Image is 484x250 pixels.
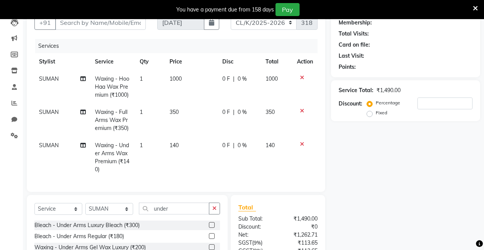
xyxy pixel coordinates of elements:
th: Disc [218,53,261,70]
span: 140 [266,142,275,149]
div: Last Visit: [339,52,364,60]
span: 1000 [266,75,278,82]
th: Qty [135,53,165,70]
span: 140 [169,142,179,149]
button: Pay [275,3,300,16]
input: Search by Name/Mobile/Email/Code [55,15,146,30]
span: 0 % [238,108,247,116]
span: Waxing - Under Arms Wax Premium (₹140) [95,142,129,173]
div: Bleach - Under Arms Luxury Bleach (₹300) [34,221,140,229]
div: Service Total: [339,86,373,94]
span: 350 [169,109,179,115]
span: | [233,108,235,116]
div: You have a payment due from 158 days [176,6,274,14]
span: 0 % [238,141,247,149]
div: ₹113.65 [278,239,323,247]
div: Total Visits: [339,30,369,38]
span: 0 F [222,108,230,116]
div: Discount: [233,223,278,231]
div: ₹1,490.00 [376,86,401,94]
span: | [233,141,235,149]
div: Membership: [339,19,372,27]
span: 0 F [222,141,230,149]
div: Services [35,39,323,53]
input: Search or Scan [139,203,209,214]
th: Stylist [34,53,90,70]
span: Waxing - Hoo Haa Wax Premium (₹1000) [95,75,129,98]
div: ₹1,490.00 [278,215,323,223]
span: 9% [254,240,261,246]
div: ₹0 [278,223,323,231]
span: | [233,75,235,83]
label: Fixed [376,109,387,116]
span: Total [238,203,256,211]
span: 1 [140,75,143,82]
span: SGST [238,239,252,246]
span: SUMAN [39,109,59,115]
span: Waxing - Full Arms Wax Premium (₹350) [95,109,129,131]
span: 1 [140,142,143,149]
th: Total [261,53,292,70]
span: 1000 [169,75,182,82]
div: ( ) [233,239,278,247]
div: Card on file: [339,41,370,49]
div: Discount: [339,100,362,108]
label: Percentage [376,99,400,106]
span: SUMAN [39,142,59,149]
div: Sub Total: [233,215,278,223]
span: 1 [140,109,143,115]
div: ₹1,262.71 [278,231,323,239]
span: SUMAN [39,75,59,82]
span: 350 [266,109,275,115]
div: Net: [233,231,278,239]
button: +91 [34,15,56,30]
th: Action [292,53,318,70]
th: Price [165,53,218,70]
span: 0 % [238,75,247,83]
span: 0 F [222,75,230,83]
th: Service [90,53,135,70]
div: Points: [339,63,356,71]
div: Bleach - Under Arms Regular (₹180) [34,232,124,240]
